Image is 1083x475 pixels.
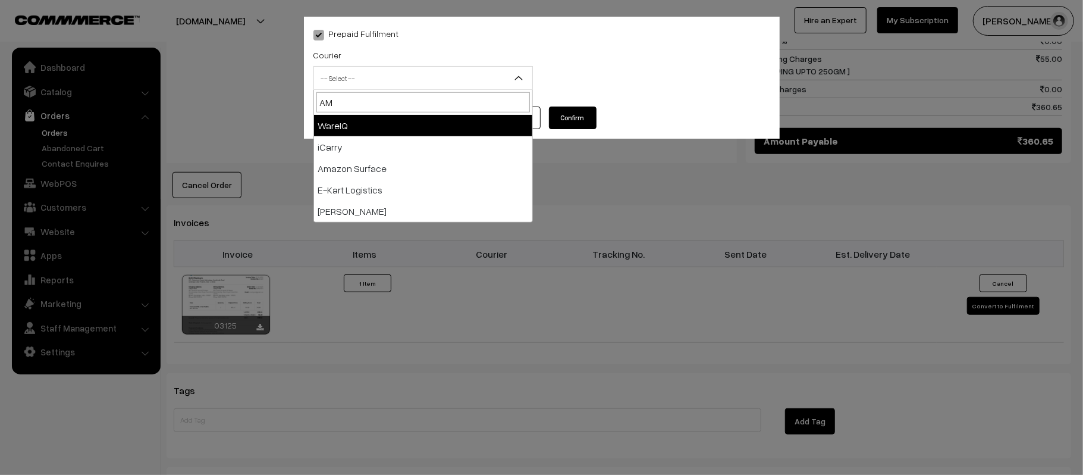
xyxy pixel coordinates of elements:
[313,66,533,90] span: -- Select --
[313,49,342,61] label: Courier
[313,27,399,40] label: Prepaid Fulfilment
[314,68,532,89] span: -- Select --
[314,179,532,201] li: E-Kart Logistics
[549,107,597,129] button: Confirm
[314,115,532,136] li: WareIQ
[314,136,532,158] li: iCarry
[314,158,532,179] li: Amazon Surface
[314,201,532,222] li: [PERSON_NAME]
